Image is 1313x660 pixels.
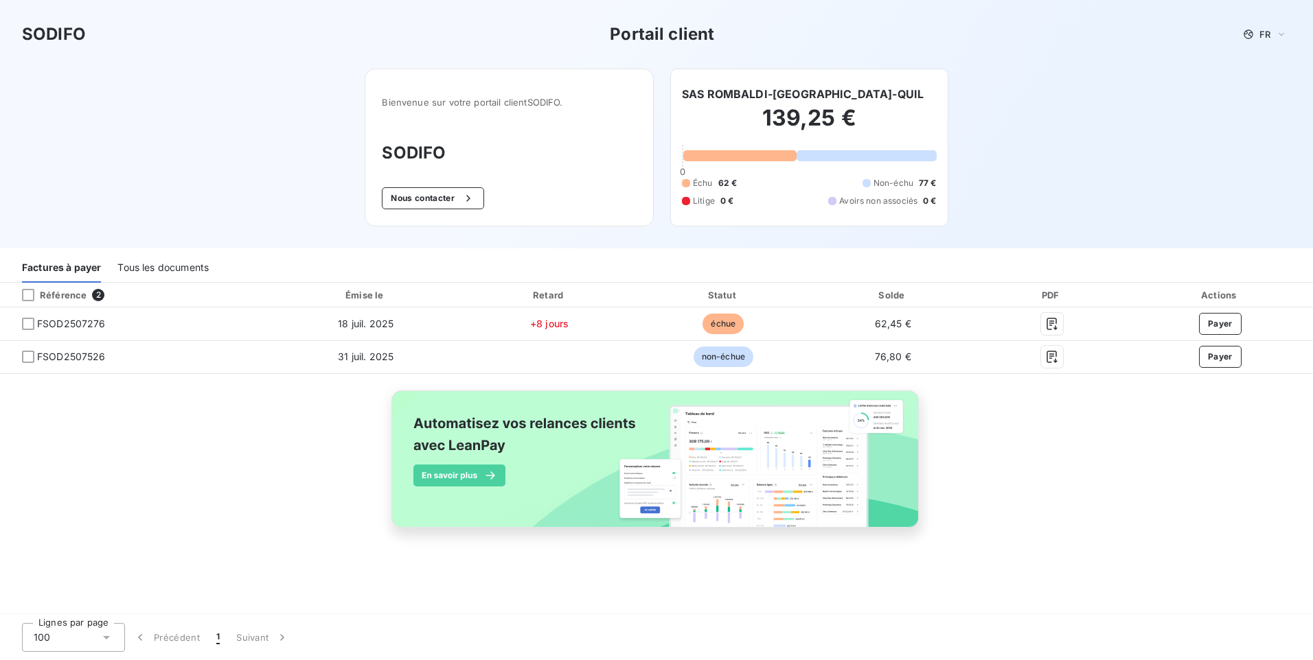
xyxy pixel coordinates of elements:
button: Précédent [125,623,208,652]
span: Avoirs non associés [839,195,917,207]
span: 1 [216,630,220,644]
span: 0 € [923,195,936,207]
div: Retard [464,288,635,302]
span: échue [703,314,744,334]
span: +8 jours [530,318,569,329]
span: FSOD2507276 [37,317,106,331]
span: Litige [693,195,715,207]
button: Suivant [228,623,297,652]
span: Échu [693,177,713,189]
h6: SAS ROMBALDI-[GEOGRAPHIC_DATA]-QUIL [682,86,924,102]
div: Factures à payer [22,254,101,283]
button: Payer [1199,346,1242,368]
button: Nous contacter [382,187,483,209]
div: Référence [11,289,87,301]
button: 1 [208,623,228,652]
span: 18 juil. 2025 [338,318,393,329]
h3: SODIFO [382,141,637,165]
div: Tous les documents [117,254,209,283]
h2: 139,25 € [682,104,937,145]
span: Non-échu [874,177,913,189]
h3: Portail client [610,22,714,47]
span: 0 [680,166,685,177]
span: 62,45 € [875,318,911,329]
h3: SODIFO [22,22,86,47]
span: non-échue [694,346,753,367]
span: FR [1259,29,1270,40]
img: banner [379,382,934,551]
span: 31 juil. 2025 [338,351,393,362]
span: 2 [92,289,104,301]
span: 100 [34,630,50,644]
span: 76,80 € [875,351,911,362]
span: FSOD2507526 [37,350,106,364]
span: 0 € [720,195,733,207]
span: Bienvenue sur votre portail client SODIFO . [382,97,637,108]
div: Émise le [273,288,459,302]
div: Statut [640,288,806,302]
button: Payer [1199,313,1242,335]
span: 77 € [919,177,937,189]
div: Solde [812,288,974,302]
div: PDF [979,288,1124,302]
div: Actions [1130,288,1310,302]
span: 62 € [718,177,738,189]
